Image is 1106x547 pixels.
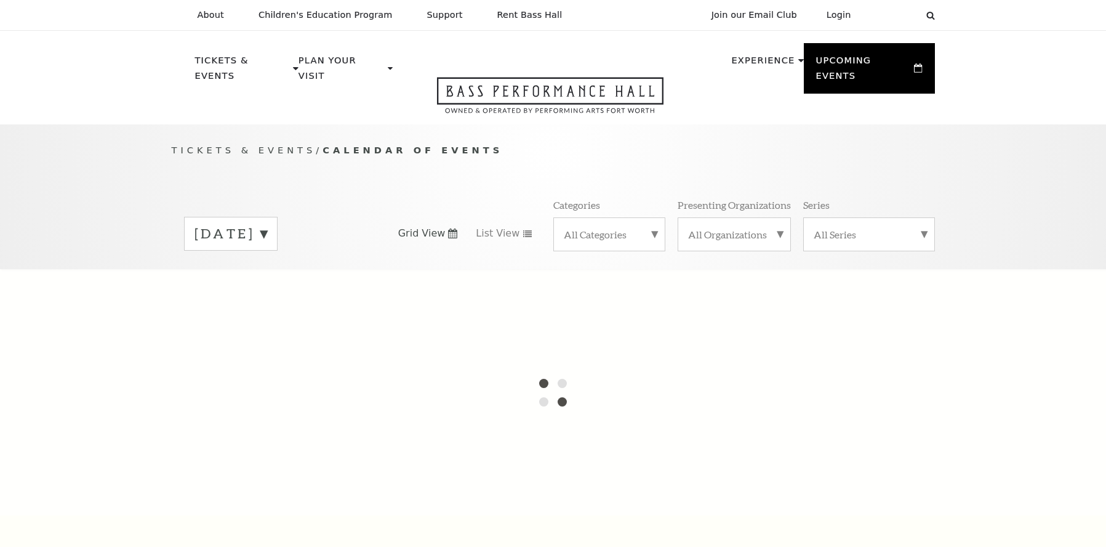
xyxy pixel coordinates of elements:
p: Tickets & Events [195,53,291,91]
p: Support [427,10,463,20]
p: Plan Your Visit [299,53,385,91]
span: Grid View [398,227,446,240]
span: List View [476,227,519,240]
p: Upcoming Events [816,53,912,91]
label: All Series [814,228,924,241]
label: [DATE] [194,224,267,243]
label: All Categories [564,228,655,241]
p: Presenting Organizations [678,198,791,211]
select: Select: [871,9,915,21]
label: All Organizations [688,228,780,241]
p: Categories [553,198,600,211]
p: About [198,10,224,20]
p: Series [803,198,830,211]
p: Rent Bass Hall [497,10,563,20]
span: Tickets & Events [172,145,316,155]
p: / [172,143,935,158]
p: Experience [731,53,795,75]
p: Children's Education Program [258,10,393,20]
span: Calendar of Events [323,145,503,155]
